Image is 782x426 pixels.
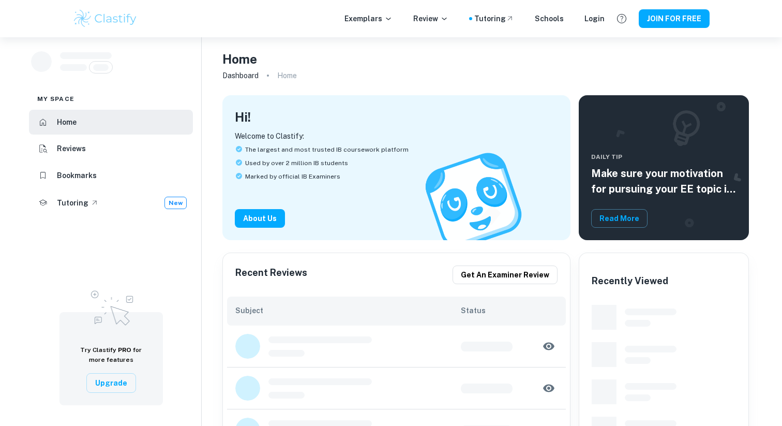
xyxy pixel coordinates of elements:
[235,108,251,126] h4: Hi !
[57,197,88,209] h6: Tutoring
[245,145,409,154] span: The largest and most trusted IB coursework platform
[235,305,461,316] h6: Subject
[165,198,186,208] span: New
[613,10,630,27] button: Help and Feedback
[344,13,393,24] p: Exemplars
[235,130,558,142] p: Welcome to Clastify:
[591,209,648,228] button: Read More
[29,163,193,188] a: Bookmarks
[591,152,736,161] span: Daily Tip
[245,158,348,168] span: Used by over 2 million IB students
[245,172,340,181] span: Marked by official IB Examiners
[639,9,710,28] button: JOIN FOR FREE
[222,50,257,68] h4: Home
[72,8,138,29] img: Clastify logo
[29,137,193,161] a: Reviews
[57,170,97,181] h6: Bookmarks
[72,345,151,365] h6: Try Clastify for more features
[57,143,86,154] h6: Reviews
[222,68,259,83] a: Dashboard
[57,116,77,128] h6: Home
[37,94,74,104] span: My space
[591,166,736,197] h5: Make sure your motivation for pursuing your EE topic is explained in the first reflection
[85,284,137,329] img: Upgrade to Pro
[118,346,131,354] span: PRO
[474,13,514,24] a: Tutoring
[413,13,448,24] p: Review
[235,209,285,228] button: About Us
[535,13,564,24] a: Schools
[453,266,558,284] button: Get an examiner review
[461,305,558,316] h6: Status
[29,110,193,135] a: Home
[235,266,307,284] h6: Recent Reviews
[29,190,193,216] a: TutoringNew
[86,373,136,393] button: Upgrade
[277,70,297,81] p: Home
[592,274,668,288] h6: Recently Viewed
[584,13,605,24] a: Login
